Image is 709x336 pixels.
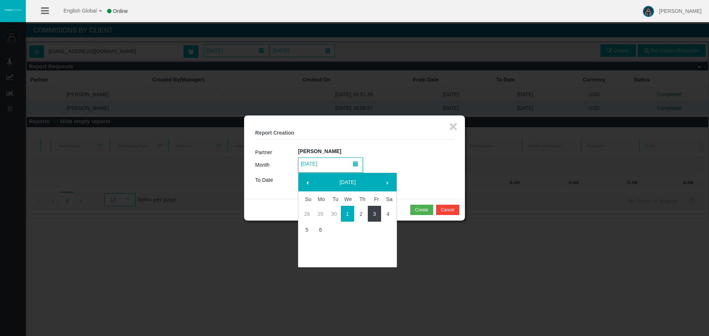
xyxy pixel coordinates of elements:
[410,205,433,215] button: Create
[113,8,128,14] span: Online
[341,206,354,222] td: Current focused date is Wednesday, October 01, 2025
[314,223,328,236] a: 6
[255,173,298,188] td: To Date
[255,130,294,136] b: Report Creation
[314,193,328,206] th: Monday
[368,193,381,206] th: Friday
[381,207,395,221] a: 4
[436,205,459,215] button: Cancel
[341,207,354,221] a: 1
[415,207,428,213] div: Create
[54,8,97,14] span: English Global
[341,193,354,206] th: Wednesday
[316,176,380,189] a: [DATE]
[314,207,328,221] a: 29
[298,147,341,156] label: [PERSON_NAME]
[381,193,395,206] th: Saturday
[300,207,314,221] a: 28
[449,119,458,134] button: ×
[643,6,654,17] img: user-image
[299,159,319,169] span: [DATE]
[354,193,368,206] th: Thursday
[300,193,314,206] th: Sunday
[255,147,298,157] td: Partner
[4,8,22,11] img: logo.svg
[255,157,298,173] td: Month
[327,207,341,221] a: 30
[368,207,381,221] a: 3
[300,223,314,236] a: 5
[354,207,368,221] a: 2
[327,193,341,206] th: Tuesday
[659,8,702,14] span: [PERSON_NAME]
